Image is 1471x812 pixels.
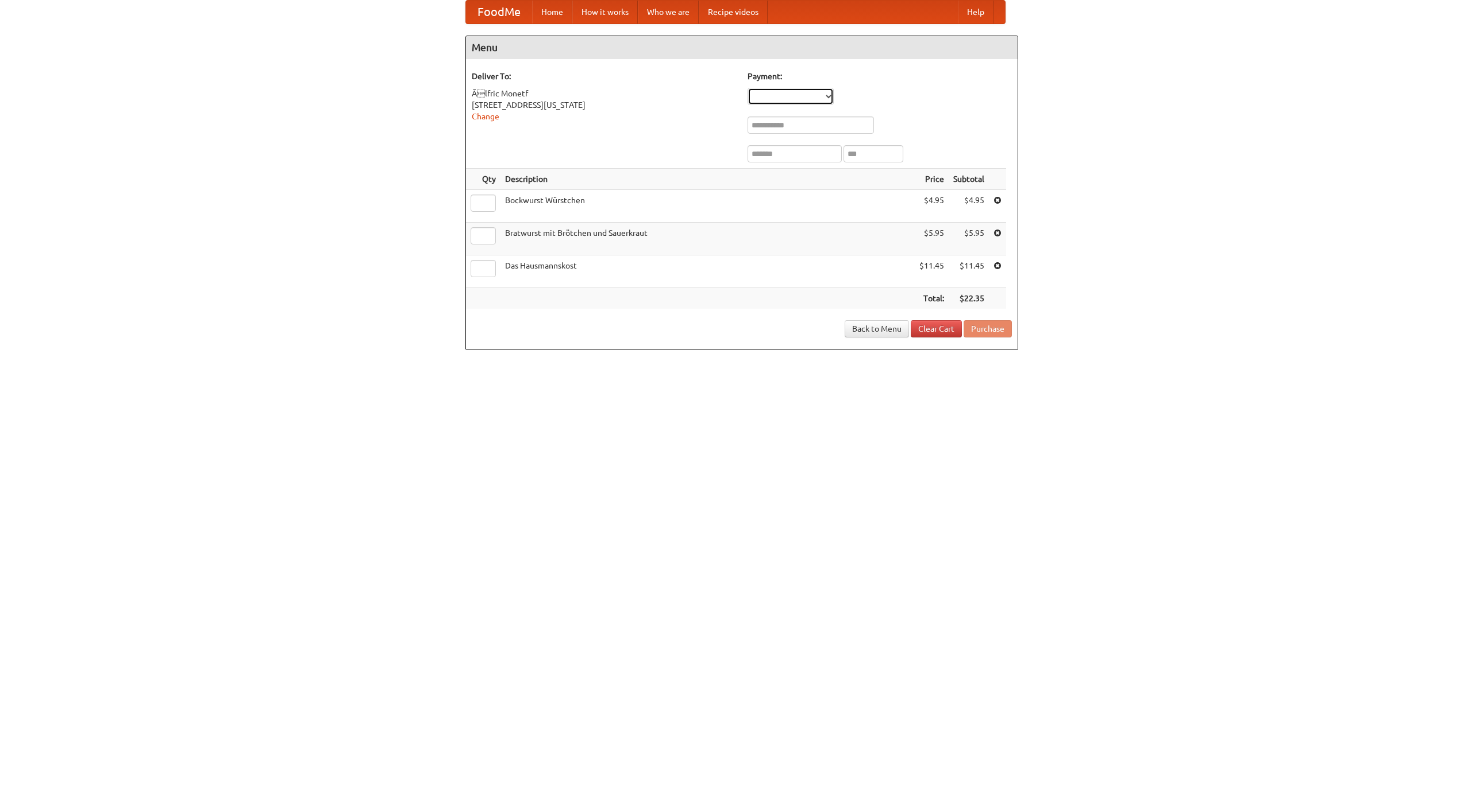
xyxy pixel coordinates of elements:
[466,36,1018,59] h4: Menu
[638,1,699,24] a: Who we are
[532,1,572,24] a: Home
[500,223,915,255] td: Bratwurst mit Brötchen und Sauerkraut
[958,1,993,24] a: Help
[949,190,989,223] td: $4.95
[472,88,736,99] div: Ãlfric Monetf
[472,71,736,82] h5: Deliver To:
[964,320,1012,337] button: Purchase
[949,255,989,288] td: $11.45
[466,169,500,190] th: Qty
[949,169,989,190] th: Subtotal
[915,190,949,223] td: $4.95
[500,255,915,288] td: Das Hausmannskost
[748,71,1012,82] h5: Payment:
[949,288,989,309] th: $22.35
[911,320,962,337] a: Clear Cart
[915,288,949,309] th: Total:
[949,223,989,255] td: $5.95
[472,112,499,121] a: Change
[572,1,638,24] a: How it works
[915,223,949,255] td: $5.95
[699,1,768,24] a: Recipe videos
[915,255,949,288] td: $11.45
[500,169,915,190] th: Description
[915,169,949,190] th: Price
[500,190,915,223] td: Bockwurst Würstchen
[845,320,909,337] a: Back to Menu
[472,99,736,111] div: [STREET_ADDRESS][US_STATE]
[466,1,532,24] a: FoodMe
